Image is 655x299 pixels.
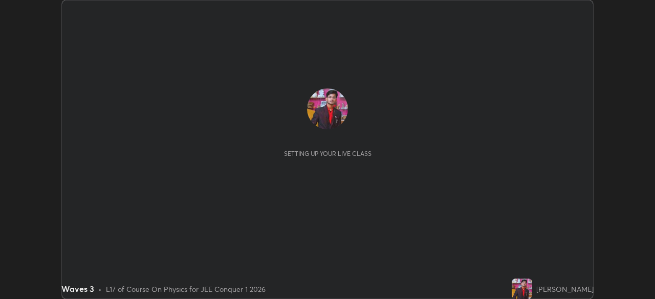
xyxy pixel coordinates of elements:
div: L17 of Course On Physics for JEE Conquer 1 2026 [106,284,266,294]
img: 62741a6fc56e4321a437aeefe8689af7.22033213_3 [307,88,348,129]
div: [PERSON_NAME] [536,284,594,294]
div: • [98,284,102,294]
div: Waves 3 [61,283,94,295]
img: 62741a6fc56e4321a437aeefe8689af7.22033213_3 [512,279,532,299]
div: Setting up your live class [284,150,372,157]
